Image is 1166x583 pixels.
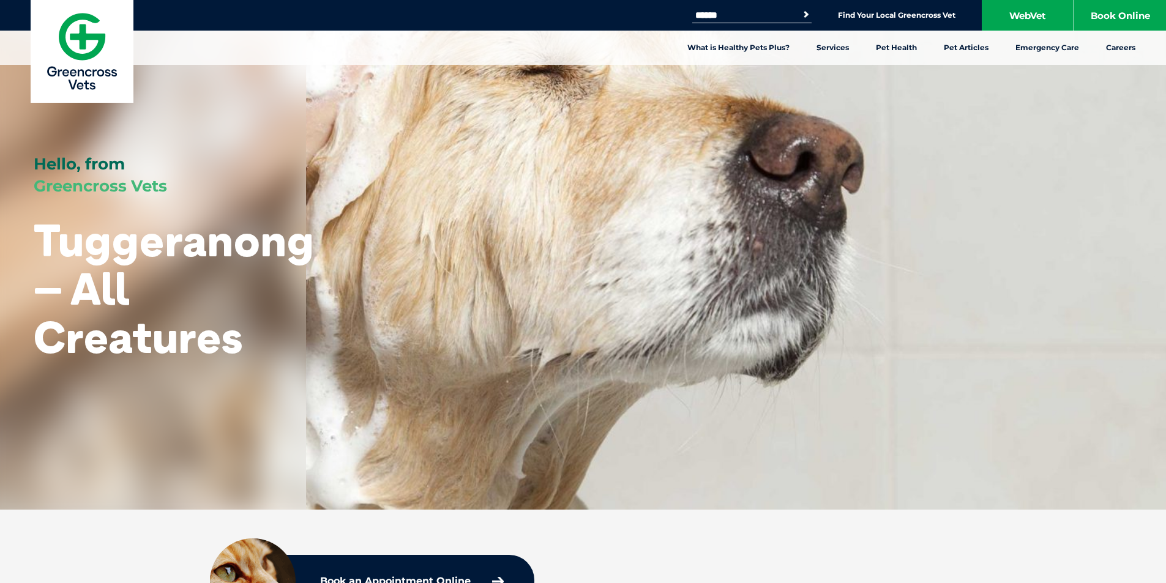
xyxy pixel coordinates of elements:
a: Pet Articles [930,31,1002,65]
button: Search [800,9,812,21]
a: Pet Health [862,31,930,65]
span: Hello, from [34,154,125,174]
a: Services [803,31,862,65]
a: Find Your Local Greencross Vet [838,10,955,20]
a: Careers [1093,31,1149,65]
a: Emergency Care [1002,31,1093,65]
a: What is Healthy Pets Plus? [674,31,803,65]
span: Greencross Vets [34,176,167,196]
h1: Tuggeranong – All Creatures [34,216,314,362]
